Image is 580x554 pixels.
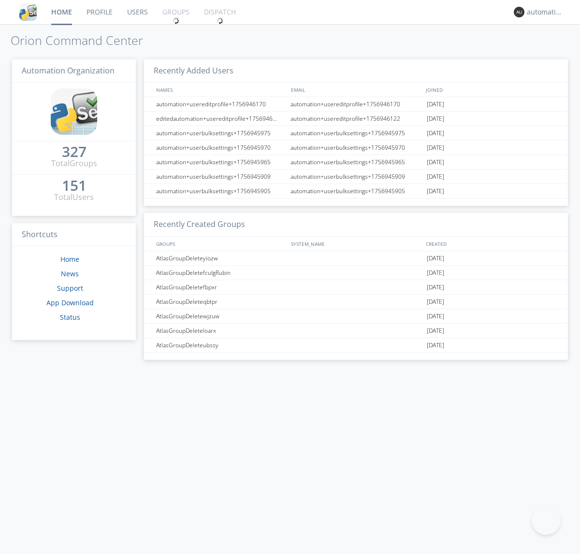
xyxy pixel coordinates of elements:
[217,17,223,24] img: spin.svg
[514,7,524,17] img: 373638.png
[527,7,563,17] div: automation+atlas0035
[144,97,568,112] a: automation+usereditprofile+1756946170automation+usereditprofile+1756946170[DATE]
[144,170,568,184] a: automation+userbulksettings+1756945909automation+userbulksettings+1756945909[DATE]
[154,83,286,97] div: NAMES
[154,184,288,198] div: automation+userbulksettings+1756945905
[62,147,87,156] div: 327
[144,295,568,309] a: AtlasGroupDeleteqbtpr[DATE]
[427,309,444,324] span: [DATE]
[144,338,568,353] a: AtlasGroupDeleteubssy[DATE]
[62,181,87,190] div: 151
[144,155,568,170] a: automation+userbulksettings+1756945965automation+userbulksettings+1756945965[DATE]
[154,237,286,251] div: GROUPS
[288,170,424,184] div: automation+userbulksettings+1756945909
[46,298,94,307] a: App Download
[427,126,444,141] span: [DATE]
[12,223,136,247] h3: Shortcuts
[19,3,37,21] img: cddb5a64eb264b2086981ab96f4c1ba7
[427,295,444,309] span: [DATE]
[144,184,568,199] a: automation+userbulksettings+1756945905automation+userbulksettings+1756945905[DATE]
[144,266,568,280] a: AtlasGroupDeletefculgRubin[DATE]
[144,126,568,141] a: automation+userbulksettings+1756945975automation+userbulksettings+1756945975[DATE]
[54,192,94,203] div: Total Users
[288,184,424,198] div: automation+userbulksettings+1756945905
[173,17,179,24] img: spin.svg
[144,324,568,338] a: AtlasGroupDeleteloarx[DATE]
[154,251,288,265] div: AtlasGroupDeleteyiozw
[427,251,444,266] span: [DATE]
[288,112,424,126] div: automation+usereditprofile+1756946122
[144,141,568,155] a: automation+userbulksettings+1756945970automation+userbulksettings+1756945970[DATE]
[61,269,79,278] a: News
[427,280,444,295] span: [DATE]
[289,83,423,97] div: EMAIL
[51,158,97,169] div: Total Groups
[288,97,424,111] div: automation+usereditprofile+1756946170
[154,309,288,323] div: AtlasGroupDeletewjzuw
[154,170,288,184] div: automation+userbulksettings+1756945909
[51,88,97,135] img: cddb5a64eb264b2086981ab96f4c1ba7
[60,255,79,264] a: Home
[154,266,288,280] div: AtlasGroupDeletefculgRubin
[144,251,568,266] a: AtlasGroupDeleteyiozw[DATE]
[154,155,288,169] div: automation+userbulksettings+1756945965
[423,237,559,251] div: CREATED
[427,112,444,126] span: [DATE]
[427,170,444,184] span: [DATE]
[532,506,561,535] iframe: Toggle Customer Support
[154,141,288,155] div: automation+userbulksettings+1756945970
[144,59,568,83] h3: Recently Added Users
[288,141,424,155] div: automation+userbulksettings+1756945970
[288,155,424,169] div: automation+userbulksettings+1756945965
[57,284,83,293] a: Support
[289,237,423,251] div: SYSTEM_NAME
[144,309,568,324] a: AtlasGroupDeletewjzuw[DATE]
[427,141,444,155] span: [DATE]
[154,280,288,294] div: AtlasGroupDeletefbpxr
[427,266,444,280] span: [DATE]
[154,295,288,309] div: AtlasGroupDeleteqbtpr
[154,126,288,140] div: automation+userbulksettings+1756945975
[144,280,568,295] a: AtlasGroupDeletefbpxr[DATE]
[427,338,444,353] span: [DATE]
[154,324,288,338] div: AtlasGroupDeleteloarx
[62,147,87,158] a: 327
[427,324,444,338] span: [DATE]
[288,126,424,140] div: automation+userbulksettings+1756945975
[427,155,444,170] span: [DATE]
[427,184,444,199] span: [DATE]
[22,65,115,76] span: Automation Organization
[154,97,288,111] div: automation+usereditprofile+1756946170
[144,112,568,126] a: editedautomation+usereditprofile+1756946122automation+usereditprofile+1756946122[DATE]
[154,338,288,352] div: AtlasGroupDeleteubssy
[144,213,568,237] h3: Recently Created Groups
[154,112,288,126] div: editedautomation+usereditprofile+1756946122
[423,83,559,97] div: JOINED
[427,97,444,112] span: [DATE]
[62,181,87,192] a: 151
[60,313,80,322] a: Status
